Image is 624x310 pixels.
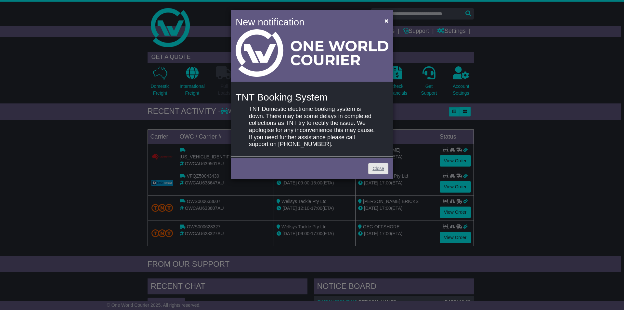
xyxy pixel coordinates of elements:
span: × [384,17,388,24]
img: Light [236,29,388,77]
a: Close [368,163,388,174]
button: Close [381,14,392,27]
p: TNT Domestic electronic booking system is down. There may be some delays in completed collections... [249,106,375,148]
h4: TNT Booking System [236,92,388,102]
h4: New notification [236,15,375,29]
